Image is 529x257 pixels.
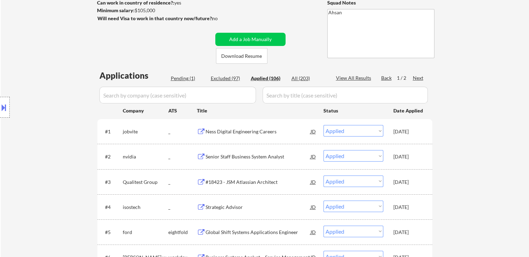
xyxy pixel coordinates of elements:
[310,201,317,213] div: JD
[123,179,168,186] div: Qualitest Group
[168,153,197,160] div: _
[206,128,311,135] div: Ness Digital Engineering Careers
[168,204,197,211] div: _
[99,71,168,80] div: Applications
[310,125,317,138] div: JD
[206,204,311,211] div: Strategic Advisor
[123,153,168,160] div: nvidia
[123,204,168,211] div: isostech
[97,7,213,14] div: $105,000
[336,75,373,81] div: View All Results
[251,75,286,82] div: Applied (106)
[206,229,311,236] div: Global Shift Systems Applications Engineer
[310,226,317,238] div: JD
[197,107,317,114] div: Title
[393,153,424,160] div: [DATE]
[323,104,383,117] div: Status
[413,75,424,81] div: Next
[123,107,168,114] div: Company
[310,176,317,188] div: JD
[206,153,311,160] div: Senior Staff Business System Analyst
[206,179,311,186] div: #18423 - JSM Atlassian Architect
[211,75,246,82] div: Excluded (97)
[168,128,197,135] div: _
[171,75,206,82] div: Pending (1)
[97,15,213,21] strong: Will need Visa to work in that country now/future?:
[123,229,168,236] div: ford
[291,75,326,82] div: All (203)
[168,229,197,236] div: eightfold
[393,179,424,186] div: [DATE]
[99,87,256,103] input: Search by company (case sensitive)
[105,204,117,211] div: #4
[105,179,117,186] div: #3
[216,48,267,64] button: Download Resume
[105,229,117,236] div: #5
[393,229,424,236] div: [DATE]
[168,179,197,186] div: _
[397,75,413,81] div: 1 / 2
[123,128,168,135] div: jobvite
[393,204,424,211] div: [DATE]
[310,150,317,163] div: JD
[393,128,424,135] div: [DATE]
[212,15,232,22] div: no
[215,33,286,46] button: Add a Job Manually
[263,87,428,103] input: Search by title (case sensitive)
[168,107,197,114] div: ATS
[381,75,392,81] div: Back
[97,7,135,13] strong: Minimum salary:
[393,107,424,114] div: Date Applied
